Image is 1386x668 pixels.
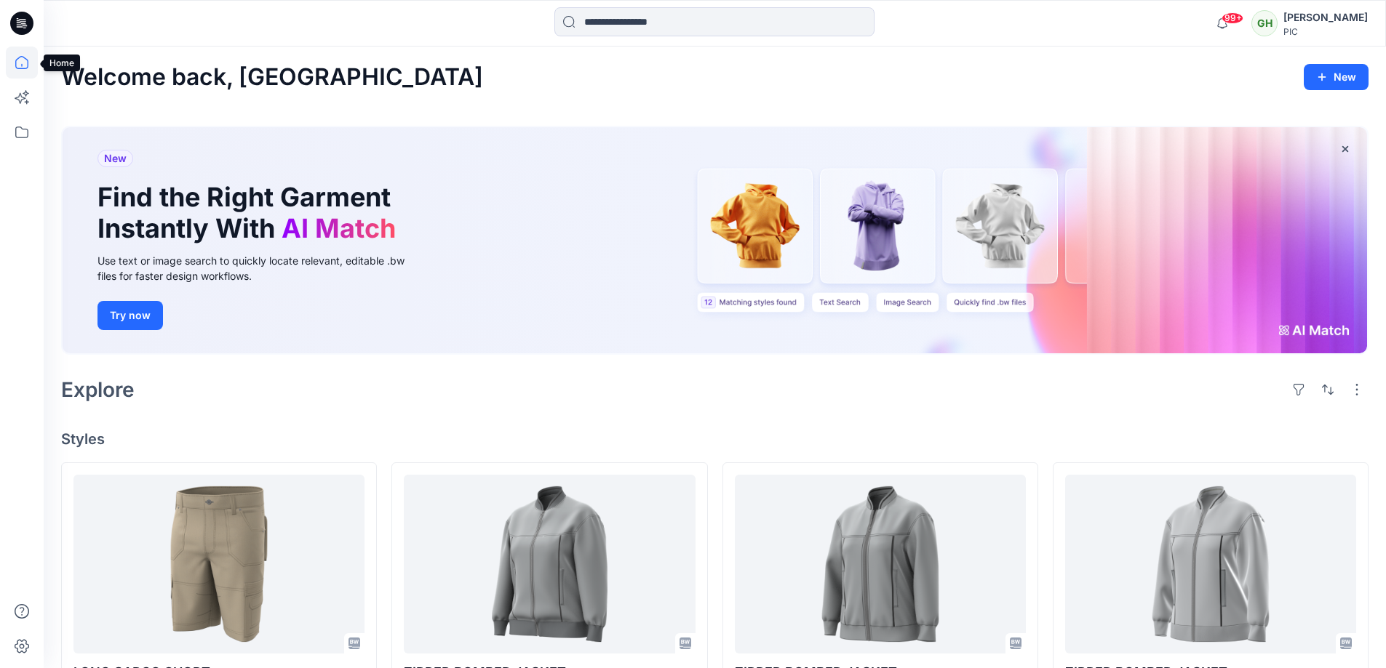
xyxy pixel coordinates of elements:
div: [PERSON_NAME] [1283,9,1368,26]
button: New [1304,64,1369,90]
a: ZIPPER BOMBER JACKET [735,475,1026,654]
div: Use text or image search to quickly locate relevant, editable .bw files for faster design workflows. [97,253,425,283]
button: Try now [97,301,163,330]
span: AI Match [282,212,396,244]
h2: Welcome back, [GEOGRAPHIC_DATA] [61,64,483,91]
div: PIC [1283,26,1368,37]
h1: Find the Right Garment Instantly With [97,182,403,244]
span: 99+ [1222,12,1243,24]
h2: Explore [61,378,135,401]
span: New [104,150,127,167]
div: GH [1251,10,1278,36]
h4: Styles [61,430,1369,448]
a: ZIPPER BOMBER JACKET [1065,475,1356,654]
a: ZIPPER BOMBER JACKET [404,475,695,654]
a: LONG CARGO SHORT [73,475,365,654]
